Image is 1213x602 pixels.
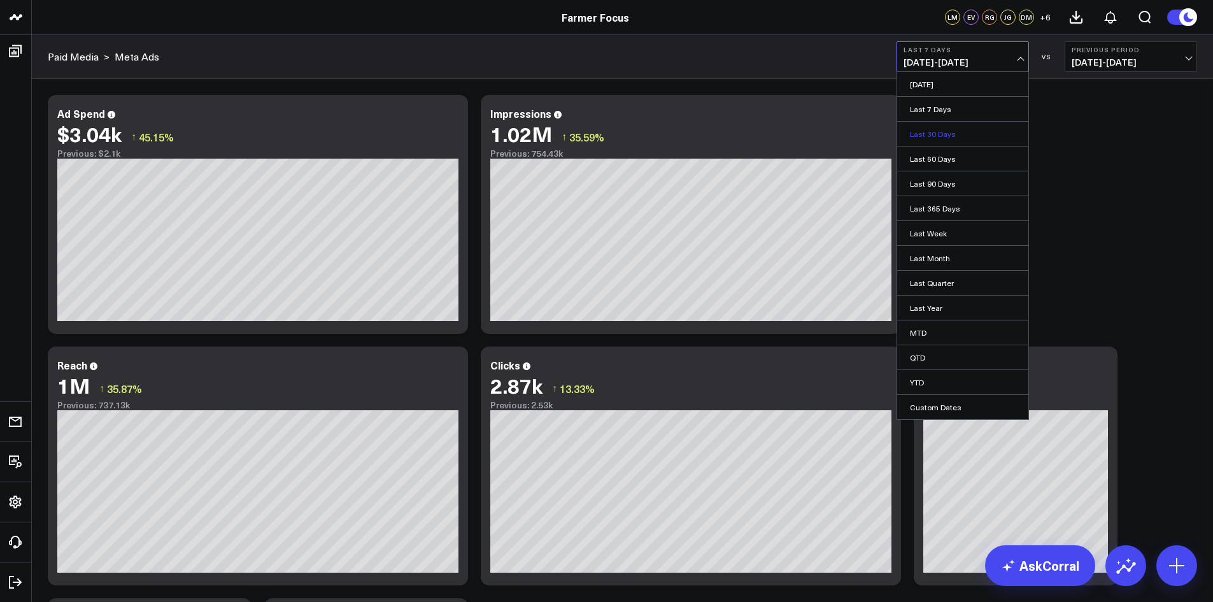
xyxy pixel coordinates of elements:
div: Ad Spend [57,106,105,120]
span: ↑ [131,129,136,145]
div: LM [945,10,960,25]
button: Previous Period[DATE]-[DATE] [1065,41,1197,72]
div: JG [1000,10,1016,25]
a: Last Year [897,296,1028,320]
span: ↑ [562,129,567,145]
a: Last 365 Days [897,196,1028,220]
a: QTD [897,345,1028,369]
span: ↑ [99,380,104,397]
b: Previous Period [1072,46,1190,54]
a: Last Week [897,221,1028,245]
b: Last 7 Days [904,46,1022,54]
div: Previous: 2.53k [490,400,891,410]
div: Impressions [490,106,551,120]
a: YTD [897,370,1028,394]
a: MTD [897,320,1028,345]
a: Last 30 Days [897,122,1028,146]
span: 13.33% [560,382,595,396]
div: RG [982,10,997,25]
button: Last 7 Days[DATE]-[DATE] [897,41,1029,72]
a: Paid Media [48,50,99,64]
span: + 6 [1040,13,1051,22]
span: ↑ [552,380,557,397]
div: VS [1035,53,1058,61]
a: Last 7 Days [897,97,1028,121]
span: [DATE] - [DATE] [904,57,1022,68]
span: 45.15% [139,130,174,144]
a: [DATE] [897,72,1028,96]
div: Previous: $2.1k [57,148,458,159]
div: Clicks [490,358,520,372]
span: [DATE] - [DATE] [1072,57,1190,68]
div: 1.02M [490,122,552,145]
a: Farmer Focus [562,10,629,24]
span: 35.59% [569,130,604,144]
a: Meta Ads [115,50,159,64]
div: Reach [57,358,87,372]
div: Previous: 754.43k [490,148,891,159]
div: EV [963,10,979,25]
a: Last 60 Days [897,147,1028,171]
span: 35.87% [107,382,142,396]
button: +6 [1037,10,1053,25]
a: Custom Dates [897,395,1028,419]
a: Last Quarter [897,271,1028,295]
div: 2.87k [490,374,543,397]
div: $3.04k [57,122,122,145]
div: Previous: 737.13k [57,400,458,410]
a: AskCorral [985,545,1095,586]
a: Last Month [897,246,1028,270]
div: > [48,50,110,64]
a: Last 90 Days [897,171,1028,196]
div: DM [1019,10,1034,25]
div: 1M [57,374,90,397]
